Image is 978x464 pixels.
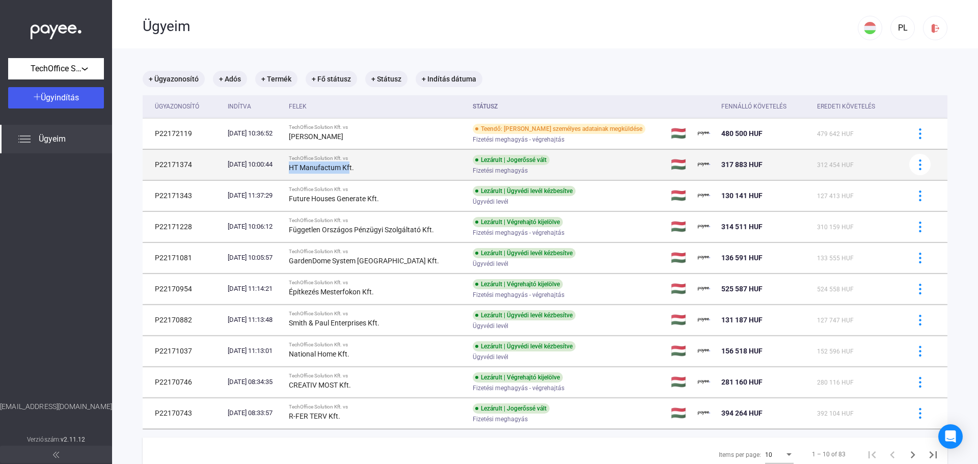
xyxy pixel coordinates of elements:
div: [DATE] 10:05:57 [228,253,281,263]
div: Eredeti követelés [817,100,896,113]
button: Ügyindítás [8,87,104,108]
button: more-blue [909,278,931,299]
div: TechOffice Solution Kft. vs [289,217,465,224]
td: P22171037 [143,336,224,366]
span: 127 413 HUF [817,193,854,200]
td: 🇭🇺 [667,336,694,366]
div: Ügyeim [143,18,858,35]
td: 🇭🇺 [667,274,694,304]
div: [DATE] 11:13:48 [228,315,281,325]
span: 152 596 HUF [817,348,854,355]
div: Fennálló követelés [721,100,809,113]
span: 156 518 HUF [721,347,763,355]
img: plus-white.svg [34,93,41,100]
td: P22170743 [143,398,224,428]
td: 🇭🇺 [667,149,694,180]
td: P22171343 [143,180,224,211]
span: 525 587 HUF [721,285,763,293]
div: Items per page: [719,449,761,461]
td: P22172119 [143,118,224,149]
div: Ügyazonosító [155,100,199,113]
div: [DATE] 11:14:21 [228,284,281,294]
img: more-blue [915,159,926,170]
td: 🇭🇺 [667,180,694,211]
span: Ügyvédi levél [473,320,508,332]
div: [DATE] 11:13:01 [228,346,281,356]
span: 479 642 HUF [817,130,854,138]
img: more-blue [915,408,926,419]
mat-chip: + Indítás dátuma [416,71,482,87]
img: payee-logo [698,314,710,326]
button: more-blue [909,123,931,144]
img: payee-logo [698,127,710,140]
span: 480 500 HUF [721,129,763,138]
img: more-blue [915,128,926,139]
td: 🇭🇺 [667,242,694,273]
span: 524 558 HUF [817,286,854,293]
button: more-blue [909,247,931,268]
img: logout-red [930,23,941,34]
button: PL [890,16,915,40]
img: more-blue [915,377,926,388]
td: P22170746 [143,367,224,397]
div: Lezárult | Ügyvédi levél kézbesítve [473,310,576,320]
span: 136 591 HUF [721,254,763,262]
div: Open Intercom Messenger [938,424,963,449]
img: more-blue [915,284,926,294]
span: 392 104 HUF [817,410,854,417]
div: [DATE] 11:37:29 [228,190,281,201]
button: more-blue [909,309,931,331]
img: more-blue [915,222,926,232]
div: Lezárult | Végrehajtó kijelölve [473,372,563,383]
strong: Független Országos Pénzügyi Szolgáltató Kft. [289,226,434,234]
td: 🇭🇺 [667,118,694,149]
img: payee-logo [698,376,710,388]
span: 133 555 HUF [817,255,854,262]
div: TechOffice Solution Kft. vs [289,404,465,410]
div: Lezárult | Jogerőssé vált [473,155,550,165]
div: Lezárult | Ügyvédi levél kézbesítve [473,341,576,351]
div: TechOffice Solution Kft. vs [289,280,465,286]
strong: HT Manufactum Kft. [289,163,354,172]
span: 127 747 HUF [817,317,854,324]
div: Lezárult | Ügyvédi levél kézbesítve [473,248,576,258]
mat-chip: + Adós [213,71,247,87]
span: Ügyindítás [41,93,79,102]
span: Fizetési meghagyás - végrehajtás [473,227,564,239]
strong: [PERSON_NAME] [289,132,343,141]
div: [DATE] 10:00:44 [228,159,281,170]
span: 310 159 HUF [817,224,854,231]
img: more-blue [915,315,926,325]
span: Ügyvédi levél [473,196,508,208]
div: Lezárult | Jogerőssé vált [473,403,550,414]
span: 281 160 HUF [721,378,763,386]
span: Fizetési meghagyás [473,413,528,425]
button: more-blue [909,185,931,206]
div: TechOffice Solution Kft. vs [289,373,465,379]
div: TechOffice Solution Kft. vs [289,155,465,161]
button: more-blue [909,371,931,393]
td: 🇭🇺 [667,367,694,397]
button: more-blue [909,340,931,362]
span: 10 [765,451,772,458]
div: Ügyazonosító [155,100,220,113]
span: Fizetési meghagyás - végrehajtás [473,382,564,394]
button: more-blue [909,402,931,424]
td: P22171081 [143,242,224,273]
div: TechOffice Solution Kft. vs [289,311,465,317]
img: payee-logo [698,252,710,264]
td: P22171374 [143,149,224,180]
span: 314 511 HUF [721,223,763,231]
div: TechOffice Solution Kft. vs [289,124,465,130]
div: Felek [289,100,307,113]
span: Fizetési meghagyás - végrehajtás [473,289,564,301]
img: payee-logo [698,158,710,171]
span: TechOffice Solution Kft. [31,63,81,75]
div: Felek [289,100,465,113]
mat-select: Items per page: [765,448,794,460]
td: 🇭🇺 [667,398,694,428]
mat-chip: + Termék [255,71,297,87]
img: payee-logo [698,407,710,419]
td: P22171228 [143,211,224,242]
img: white-payee-white-dot.svg [31,19,81,40]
